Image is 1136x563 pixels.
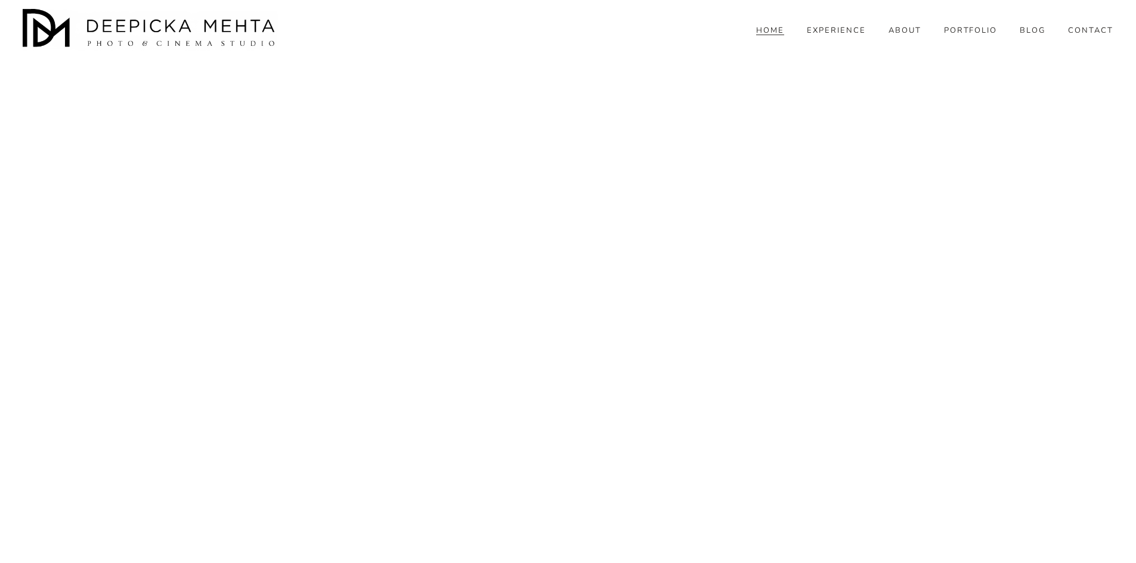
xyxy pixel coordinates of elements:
[944,25,998,36] a: PORTFOLIO
[889,25,921,36] a: ABOUT
[1068,25,1113,36] a: CONTACT
[1020,25,1045,36] a: folder dropdown
[1020,26,1045,36] span: BLOG
[756,25,784,36] a: HOME
[23,9,279,51] img: Austin Wedding Photographer - Deepicka Mehta Photography &amp; Cinematography
[807,25,866,36] a: EXPERIENCE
